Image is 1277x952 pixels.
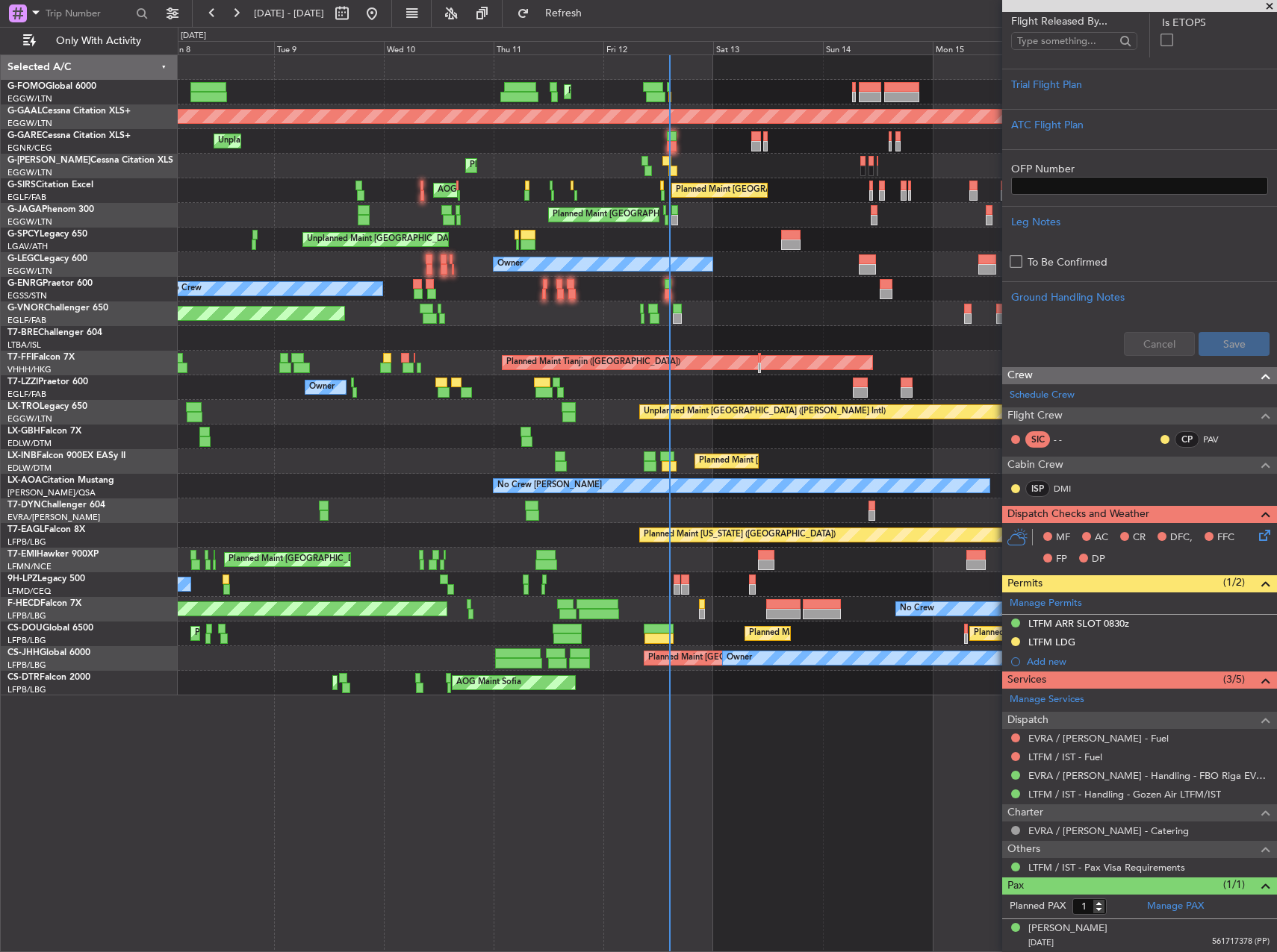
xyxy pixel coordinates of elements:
[7,181,36,190] span: G-SIRS
[16,29,162,53] button: Only With Activity
[7,353,75,362] a: T7-FFIFalcon 7X
[7,378,38,386] span: T7-LZZI
[7,339,41,351] a: LTBA/ISL
[167,278,202,300] div: No Crew
[7,550,99,559] a: T7-EMIHawker 900XP
[7,525,44,534] span: T7-EAGL
[1007,457,1063,474] span: Cabin Crew
[7,181,93,190] a: G-SIRSCitation Excel
[1028,788,1221,801] a: LTFM / IST - Handling - Gozen Air LTFM/IST
[7,156,90,165] span: G-[PERSON_NAME]
[7,156,173,165] a: G-[PERSON_NAME]Cessna Citation XLS
[1056,552,1067,567] span: FP
[7,378,88,386] a: T7-LZZIPraetor 600
[1011,13,1137,29] span: Flight Released By...
[1203,433,1237,446] a: PAV
[7,536,46,548] a: LFPB/LBG
[274,41,384,54] div: Tue 9
[7,93,52,104] a: EGGW/LTN
[456,671,521,694] div: AOG Maint Sofia
[309,376,335,398] div: Owner
[195,622,430,645] div: Planned Maint [GEOGRAPHIC_DATA] ([GEOGRAPHIC_DATA])
[532,8,595,19] span: Refresh
[974,622,1152,645] div: Planned Maint London ([GEOGRAPHIC_DATA])
[384,41,494,54] div: Wed 10
[7,550,37,559] span: T7-EMI
[1212,936,1270,948] span: 561717378 (PP)
[7,684,46,695] a: LFPB/LBG
[7,328,102,337] a: T7-BREChallenger 604
[1007,506,1149,523] span: Dispatch Checks and Weather
[7,241,48,252] a: LGAV/ATH
[7,266,52,277] a: EGGW/LTN
[1028,824,1189,837] a: EVRA / [PERSON_NAME] - Catering
[676,179,911,201] div: Planned Maint [GEOGRAPHIC_DATA] ([GEOGRAPHIC_DATA])
[7,599,40,608] span: F-HECD
[7,427,81,436] a: LX-GBHFalcon 7X
[7,660,46,671] a: LFPB/LBG
[7,389,46,400] a: EGLF/FAB
[7,501,105,510] a: T7-DYNChallenger 604
[1170,530,1193,545] span: DFC,
[7,364,52,375] a: VHHH/HKG
[7,586,51,597] a: LFMD/CEQ
[1092,552,1105,567] span: DP
[7,167,52,178] a: EGGW/LTN
[7,205,94,214] a: G-JAGAPhenom 300
[7,107,42,116] span: G-GAAL
[1056,530,1070,545] span: MF
[553,204,788,226] div: Planned Maint [GEOGRAPHIC_DATA] ([GEOGRAPHIC_DATA])
[1011,117,1268,133] div: ATC Flight Plan
[7,279,43,288] span: G-ENRG
[7,192,46,203] a: EGLF/FAB
[1007,804,1043,821] span: Charter
[7,648,90,657] a: CS-JHHGlobal 6000
[727,647,752,669] div: Owner
[494,41,603,54] div: Thu 11
[1007,575,1043,592] span: Permits
[7,254,87,263] a: G-LEGCLegacy 600
[7,427,40,436] span: LX-GBH
[568,81,804,103] div: Planned Maint [GEOGRAPHIC_DATA] ([GEOGRAPHIC_DATA])
[164,41,273,54] div: Mon 8
[7,304,44,313] span: G-VNOR
[644,401,886,423] div: Unplanned Maint [GEOGRAPHIC_DATA] ([PERSON_NAME] Intl)
[1007,407,1063,425] span: Flight Crew
[1010,899,1066,914] label: Planned PAX
[7,673,90,682] a: CS-DTRFalcon 2000
[1025,431,1050,448] div: SIC
[1162,15,1268,31] label: Is ETOPS
[7,574,85,583] a: 9H-LPZLegacy 500
[7,624,43,633] span: CS-DOU
[7,501,41,510] span: T7-DYN
[900,598,934,620] div: No Crew
[181,30,206,43] div: [DATE]
[1028,751,1102,763] a: LTFM / IST - Fuel
[7,610,46,621] a: LFPB/LBG
[7,512,100,523] a: EVRA/[PERSON_NAME]
[7,118,52,129] a: EGGW/LTN
[1007,877,1024,895] span: Pax
[7,205,42,214] span: G-JAGA
[7,353,34,362] span: T7-FFI
[510,1,600,25] button: Refresh
[218,130,353,152] div: Unplanned Maint [PERSON_NAME]
[1010,388,1075,403] a: Schedule Crew
[470,154,705,177] div: Planned Maint [GEOGRAPHIC_DATA] ([GEOGRAPHIC_DATA])
[7,230,40,239] span: G-SPCY
[7,290,47,301] a: EGSS/STN
[1011,289,1268,305] div: Ground Handling Notes
[1054,482,1087,495] a: DMI
[1223,671,1245,687] span: (3/5)
[7,599,81,608] a: F-HECDFalcon 7X
[1028,769,1270,782] a: EVRA / [PERSON_NAME] - Handling - FBO Riga EVRA / [PERSON_NAME]
[7,451,37,460] span: LX-INB
[7,451,125,460] a: LX-INBFalcon 900EX EASy II
[7,624,93,633] a: CS-DOUGlobal 6500
[713,41,823,54] div: Sat 13
[603,41,713,54] div: Fri 12
[1217,530,1234,545] span: FFC
[7,254,40,263] span: G-LEGC
[7,131,42,140] span: G-GARE
[1010,692,1084,707] a: Manage Services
